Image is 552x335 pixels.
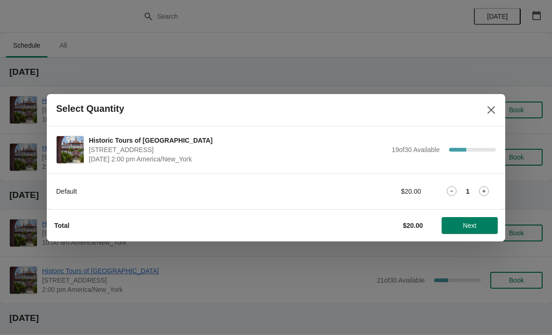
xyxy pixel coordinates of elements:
[466,187,470,196] strong: 1
[392,146,440,153] span: 19 of 30 Available
[89,154,387,164] span: [DATE] 2:00 pm America/New_York
[442,217,498,234] button: Next
[483,102,500,118] button: Close
[54,222,69,229] strong: Total
[89,145,387,154] span: [STREET_ADDRESS]
[89,136,387,145] span: Historic Tours of [GEOGRAPHIC_DATA]
[57,136,84,163] img: Historic Tours of Flagler College | 74 King Street, St. Augustine, FL, USA | October 1 | 2:00 pm ...
[463,222,477,229] span: Next
[56,103,124,114] h2: Select Quantity
[334,187,421,196] div: $20.00
[403,222,423,229] strong: $20.00
[56,187,316,196] div: Default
